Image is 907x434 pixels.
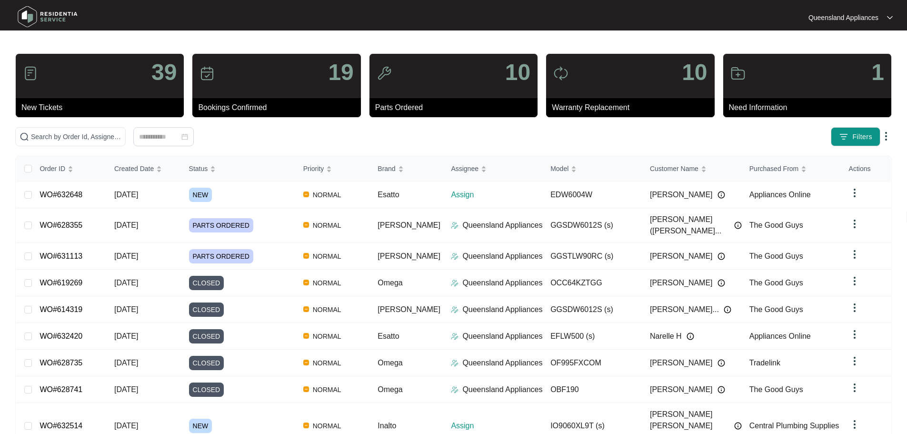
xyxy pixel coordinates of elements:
span: [DATE] [114,385,138,394]
img: Vercel Logo [303,423,309,428]
a: WO#619269 [40,279,82,287]
span: [PERSON_NAME] [650,357,713,369]
th: Actions [841,156,891,182]
img: dropdown arrow [849,302,860,313]
span: Model [550,163,568,174]
td: OBF190 [543,376,642,403]
img: Assigner Icon [451,279,458,287]
a: WO#631113 [40,252,82,260]
p: Assign [451,420,543,432]
span: The Good Guys [749,252,803,260]
img: Info icon [718,252,725,260]
img: Assigner Icon [451,222,458,229]
img: Vercel Logo [303,280,309,285]
td: GGSDW6012S (s) [543,208,642,243]
span: NORMAL [309,331,345,342]
span: NORMAL [309,357,345,369]
img: Vercel Logo [303,192,309,197]
p: Queensland Appliances [462,357,542,369]
img: icon [377,66,392,81]
img: search-icon [20,132,29,141]
img: Info icon [734,422,742,430]
span: [PERSON_NAME] [650,251,713,262]
span: The Good Guys [749,221,803,229]
img: Vercel Logo [303,333,309,339]
span: NEW [189,419,212,433]
span: Narelle H [650,331,682,342]
span: NORMAL [309,251,345,262]
th: Model [543,156,642,182]
td: GGSTLW90RC (s) [543,243,642,270]
span: The Good Guys [749,305,803,313]
img: Vercel Logo [303,222,309,228]
span: Assignee [451,163,478,174]
span: [DATE] [114,191,138,199]
span: NORMAL [309,220,345,231]
span: Appliances Online [749,191,811,199]
p: 1 [871,61,884,84]
a: WO#632648 [40,191,82,199]
img: icon [730,66,746,81]
p: Queensland Appliances [462,384,542,395]
span: Status [189,163,208,174]
p: 10 [682,61,707,84]
span: [DATE] [114,252,138,260]
span: Omega [378,385,402,394]
p: Need Information [729,102,891,113]
td: GGSDW6012S (s) [543,296,642,323]
img: dropdown arrow [849,355,860,367]
img: Assigner Icon [451,252,458,260]
img: residentia service logo [14,2,81,31]
p: Bookings Confirmed [198,102,360,113]
span: CLOSED [189,329,224,343]
img: dropdown arrow [849,329,860,340]
th: Priority [296,156,370,182]
img: Assigner Icon [451,359,458,367]
img: Assigner Icon [451,386,458,394]
span: Created Date [114,163,154,174]
span: NORMAL [309,304,345,315]
p: 10 [505,61,530,84]
span: CLOSED [189,303,224,317]
img: dropdown arrow [849,249,860,260]
span: Order ID [40,163,65,174]
span: [DATE] [114,279,138,287]
p: Queensland Appliances [462,251,542,262]
p: Queensland Appliances [462,304,542,315]
span: NORMAL [309,189,345,201]
img: Info icon [718,359,725,367]
img: Vercel Logo [303,306,309,312]
a: WO#628355 [40,221,82,229]
img: dropdown arrow [849,187,860,199]
span: [PERSON_NAME]... [650,304,719,315]
img: Vercel Logo [303,360,309,365]
th: Assignee [443,156,543,182]
span: Esatto [378,332,399,340]
span: NORMAL [309,384,345,395]
span: [PERSON_NAME] [378,221,440,229]
img: dropdown arrow [849,275,860,287]
img: dropdown arrow [849,419,860,430]
img: dropdown arrow [849,382,860,394]
span: NORMAL [309,277,345,289]
th: Brand [370,156,443,182]
span: Customer Name [650,163,698,174]
img: Assigner Icon [451,333,458,340]
td: EFLW500 (s) [543,323,642,350]
img: Info icon [718,279,725,287]
img: Info icon [687,333,694,340]
td: OF995FXCOM [543,350,642,376]
p: Parts Ordered [375,102,538,113]
span: [DATE] [114,221,138,229]
p: Queensland Appliances [462,220,542,231]
td: OCC64KZTGG [543,270,642,296]
span: Priority [303,163,324,174]
span: CLOSED [189,356,224,370]
p: Queensland Appliances [462,277,542,289]
span: PARTS ORDERED [189,249,253,263]
span: The Good Guys [749,385,803,394]
img: icon [553,66,568,81]
th: Purchased From [742,156,841,182]
span: [PERSON_NAME] [378,305,440,313]
span: PARTS ORDERED [189,218,253,232]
